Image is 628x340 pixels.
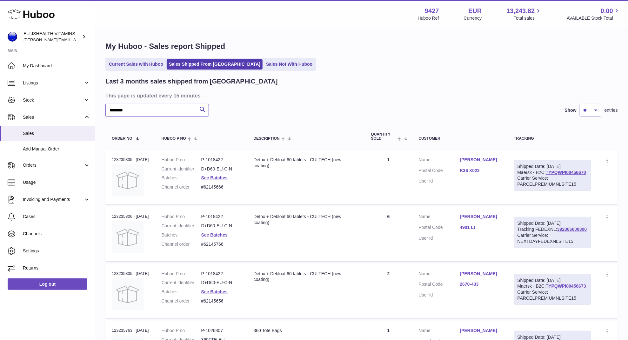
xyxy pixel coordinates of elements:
[23,231,90,237] span: Channels
[8,32,17,42] img: laura@jessicasepel.com
[460,214,501,220] a: [PERSON_NAME]
[365,150,412,204] td: 1
[460,271,501,277] a: [PERSON_NAME]
[460,157,501,163] a: [PERSON_NAME]
[23,97,84,103] span: Stock
[23,248,90,254] span: Settings
[254,328,358,334] div: 360 Tote Bags
[107,59,165,70] a: Current Sales with Huboo
[105,77,278,86] h2: Last 3 months sales shipped from [GEOGRAPHIC_DATA]
[112,214,149,219] div: 123235806 | [DATE]
[162,214,201,220] dt: Huboo P no
[23,31,81,43] div: EU JSHEALTH VITAMINS
[167,59,263,70] a: Sales Shipped From [GEOGRAPHIC_DATA]
[23,265,90,271] span: Returns
[23,197,84,203] span: Invoicing and Payments
[23,179,90,185] span: Usage
[514,15,542,21] span: Total sales
[460,168,501,174] a: K36 X022
[162,328,201,334] dt: Huboo P no
[605,107,618,113] span: entries
[23,162,84,168] span: Orders
[162,166,201,172] dt: Current identifier
[418,15,439,21] div: Huboo Ref
[201,157,241,163] dd: P-1018422
[162,223,201,229] dt: Current identifier
[546,170,586,175] a: TYPQWPI00456670
[23,130,90,137] span: Sales
[371,132,396,141] span: Quantity Sold
[201,289,228,294] a: See Batches
[419,235,460,241] dt: User Id
[264,59,315,70] a: Sales Not With Huboo
[201,241,241,247] dd: #62145766
[419,271,460,278] dt: Name
[468,7,482,15] strong: EUR
[425,7,439,15] strong: 9427
[518,175,588,187] div: Carrier Service: PARCELPREMIUMNLSITE15
[201,184,241,190] dd: #62145666
[565,107,577,113] label: Show
[546,283,586,289] a: TYPQWPI00456673
[112,328,149,333] div: 123235763 | [DATE]
[112,157,149,163] div: 123235835 | [DATE]
[514,137,591,141] div: Tracking
[506,7,542,21] a: 13,243.82 Total sales
[162,289,201,295] dt: Batches
[23,214,90,220] span: Cases
[254,137,280,141] span: Description
[419,157,460,164] dt: Name
[201,223,241,229] dd: D+D60-EU-C-N
[162,175,201,181] dt: Batches
[162,157,201,163] dt: Huboo P no
[105,92,616,99] h3: This page is updated every 15 minutes
[201,328,241,334] dd: P-1026807
[201,280,241,286] dd: D+D60-EU-C-N
[162,241,201,247] dt: Channel order
[514,274,591,305] div: Maersk - B2C:
[567,7,620,21] a: 0.00 AVAILABLE Stock Total
[518,289,588,301] div: Carrier Service: PARCELPREMIUMNLSITE15
[162,271,201,277] dt: Huboo P no
[365,207,412,261] td: 6
[112,137,132,141] span: Order No
[557,227,587,232] a: 392366000300
[112,164,144,196] img: no-photo.jpg
[201,175,228,180] a: See Batches
[162,298,201,304] dt: Channel order
[419,137,501,141] div: Customer
[201,214,241,220] dd: P-1018422
[506,7,535,15] span: 13,243.82
[254,271,358,283] div: Detox + Debloat 60 tablets - CULTECH (new coating)
[514,217,591,248] div: Tracking FEDEXNL:
[23,63,90,69] span: My Dashboard
[518,163,588,170] div: Shipped Date: [DATE]
[419,168,460,175] dt: Postal Code
[419,281,460,289] dt: Postal Code
[201,298,241,304] dd: #62145656
[112,222,144,253] img: no-photo.jpg
[162,232,201,238] dt: Batches
[365,264,412,318] td: 2
[419,224,460,232] dt: Postal Code
[254,214,358,226] div: Detox + Debloat 60 tablets - CULTECH (new coating)
[201,232,228,237] a: See Batches
[112,278,144,310] img: no-photo.jpg
[23,80,84,86] span: Listings
[419,178,460,184] dt: User Id
[8,278,87,290] a: Log out
[23,146,90,152] span: Add Manual Order
[112,271,149,277] div: 123235805 | [DATE]
[518,277,588,283] div: Shipped Date: [DATE]
[514,160,591,191] div: Maersk - B2C:
[201,271,241,277] dd: P-1018422
[23,37,127,42] span: [PERSON_NAME][EMAIL_ADDRESS][DOMAIN_NAME]
[419,214,460,221] dt: Name
[162,137,186,141] span: Huboo P no
[254,157,358,169] div: Detox + Debloat 60 tablets - CULTECH (new coating)
[162,280,201,286] dt: Current identifier
[419,328,460,335] dt: Name
[162,184,201,190] dt: Channel order
[460,281,501,287] a: 2670-433
[105,41,618,51] h1: My Huboo - Sales report Shipped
